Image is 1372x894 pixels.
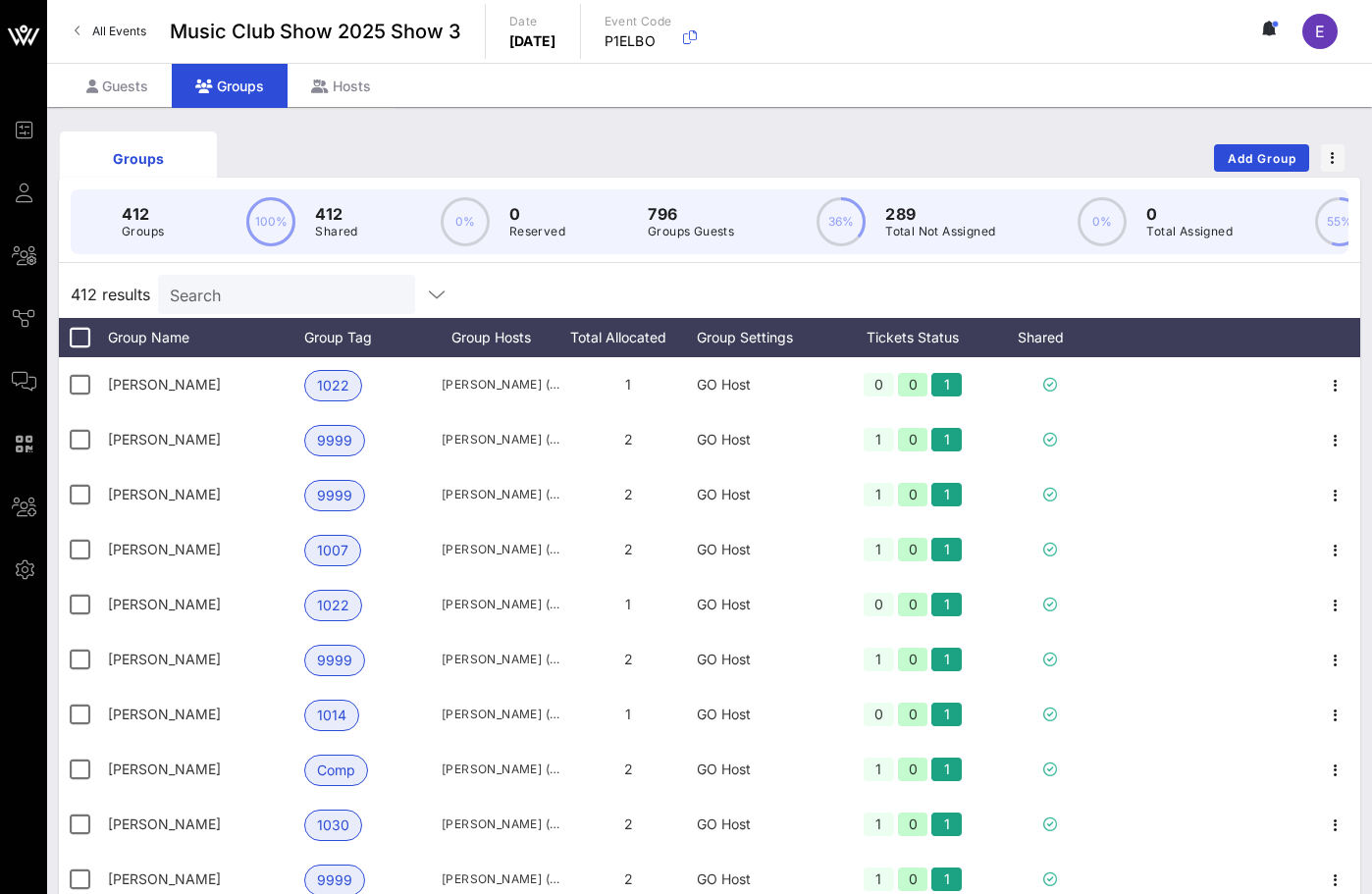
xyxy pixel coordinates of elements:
[648,222,734,241] p: Groups Guests
[442,650,559,669] span: [PERSON_NAME] ([PERSON_NAME][EMAIL_ADDRESS][DOMAIN_NAME])
[317,371,349,400] span: 1022
[864,538,894,561] div: 1
[931,648,962,671] div: 1
[931,813,962,836] div: 1
[697,522,834,577] div: GO Host
[108,706,221,722] span: Alexander G Kelly
[92,24,146,38] span: All Events
[864,703,894,726] div: 0
[898,538,928,561] div: 0
[442,430,559,449] span: [PERSON_NAME] ([PERSON_NAME][EMAIL_ADDRESS][DOMAIN_NAME])
[624,870,633,887] span: 2
[442,705,559,724] span: [PERSON_NAME] ([PERSON_NAME][EMAIL_ADDRESS][DOMAIN_NAME])
[898,648,928,671] div: 0
[864,758,894,781] div: 1
[624,815,633,832] span: 2
[315,202,357,226] p: 412
[442,815,559,834] span: [PERSON_NAME] ([EMAIL_ADDRESS][DOMAIN_NAME])
[317,481,352,510] span: 9999
[442,595,559,614] span: [PERSON_NAME] ([PERSON_NAME][EMAIL_ADDRESS][PERSON_NAME][DOMAIN_NAME])
[108,376,221,393] span: Adam Greene
[648,202,734,226] p: 796
[317,591,349,620] span: 1022
[1315,22,1325,41] span: E
[625,706,631,722] span: 1
[63,64,172,108] div: Guests
[442,760,559,779] span: [PERSON_NAME] ([PERSON_NAME][EMAIL_ADDRESS][PERSON_NAME][DOMAIN_NAME])
[108,651,221,667] span: Alex Quarrier
[931,593,962,616] div: 1
[697,797,834,852] div: GO Host
[885,202,995,226] p: 289
[697,632,834,687] div: GO Host
[697,318,834,357] div: Group Settings
[898,703,928,726] div: 0
[442,318,559,357] div: Group Hosts
[108,541,221,557] span: Al Welch
[108,431,221,447] span: Adam Greenhagen
[172,64,288,108] div: Groups
[991,318,1109,357] div: Shared
[75,148,202,169] div: Groups
[304,318,442,357] div: Group Tag
[624,486,633,502] span: 2
[1146,202,1233,226] p: 0
[624,651,633,667] span: 2
[559,318,697,357] div: Total Allocated
[931,758,962,781] div: 1
[108,486,221,502] span: Adam Snelling
[317,701,346,730] span: 1014
[697,577,834,632] div: GO Host
[442,375,559,394] span: [PERSON_NAME] ([EMAIL_ADDRESS][DOMAIN_NAME])
[442,485,559,504] span: [PERSON_NAME] ([PERSON_NAME][EMAIL_ADDRESS][PERSON_NAME][DOMAIN_NAME])
[108,761,221,777] span: Alfred Dawson
[624,541,633,557] span: 2
[605,31,672,51] p: P1ELBO
[108,596,221,612] span: Alec Covington
[509,12,556,31] p: Date
[864,868,894,891] div: 1
[885,222,995,241] p: Total Not Assigned
[1227,151,1297,166] span: Add Group
[317,756,355,785] span: Comp
[170,17,461,46] span: Music Club Show 2025 Show 3
[931,483,962,506] div: 1
[898,813,928,836] div: 0
[864,373,894,396] div: 0
[931,538,962,561] div: 1
[697,357,834,412] div: GO Host
[864,428,894,451] div: 1
[122,222,164,241] p: Groups
[931,373,962,396] div: 1
[315,222,357,241] p: Shared
[317,426,352,455] span: 9999
[697,687,834,742] div: GO Host
[1214,144,1309,172] button: Add Group
[108,870,221,887] span: Allison Brown
[864,593,894,616] div: 0
[864,648,894,671] div: 1
[864,813,894,836] div: 1
[442,869,559,889] span: [PERSON_NAME] ([EMAIL_ADDRESS][DOMAIN_NAME])
[697,467,834,522] div: GO Host
[122,202,164,226] p: 412
[624,761,633,777] span: 2
[108,318,304,357] div: Group Name
[625,376,631,393] span: 1
[288,64,395,108] div: Hosts
[898,593,928,616] div: 0
[898,758,928,781] div: 0
[898,428,928,451] div: 0
[509,202,565,226] p: 0
[1302,14,1338,49] div: E
[834,318,991,357] div: Tickets Status
[697,742,834,797] div: GO Host
[108,815,221,832] span: Ali Summerville
[605,12,672,31] p: Event Code
[509,31,556,51] p: [DATE]
[317,646,352,675] span: 9999
[898,868,928,891] div: 0
[864,483,894,506] div: 1
[317,811,349,840] span: 1030
[317,536,348,565] span: 1007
